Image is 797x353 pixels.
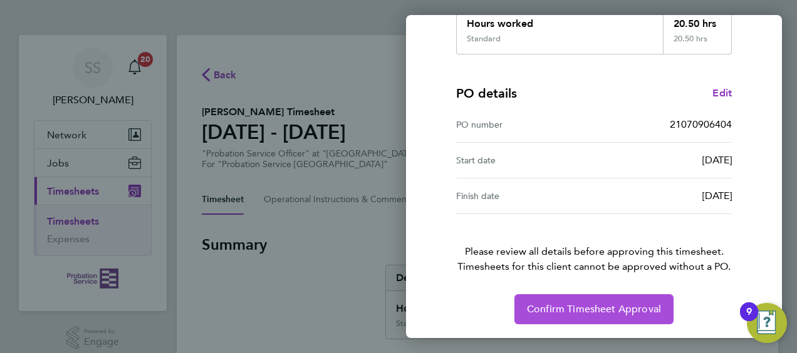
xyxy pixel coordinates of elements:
[456,153,594,168] div: Start date
[456,117,594,132] div: PO number
[527,303,661,315] span: Confirm Timesheet Approval
[712,86,732,101] a: Edit
[457,6,663,34] div: Hours worked
[712,87,732,99] span: Edit
[663,6,732,34] div: 20.50 hrs
[746,312,752,328] div: 9
[594,188,732,203] div: [DATE]
[456,188,594,203] div: Finish date
[663,34,732,54] div: 20.50 hrs
[467,34,501,44] div: Standard
[441,259,747,274] span: Timesheets for this client cannot be approved without a PO.
[514,294,674,324] button: Confirm Timesheet Approval
[456,84,517,102] h4: PO details
[670,118,732,130] span: 21070906404
[594,153,732,168] div: [DATE]
[747,303,787,343] button: Open Resource Center, 9 new notifications
[441,214,747,274] p: Please review all details before approving this timesheet.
